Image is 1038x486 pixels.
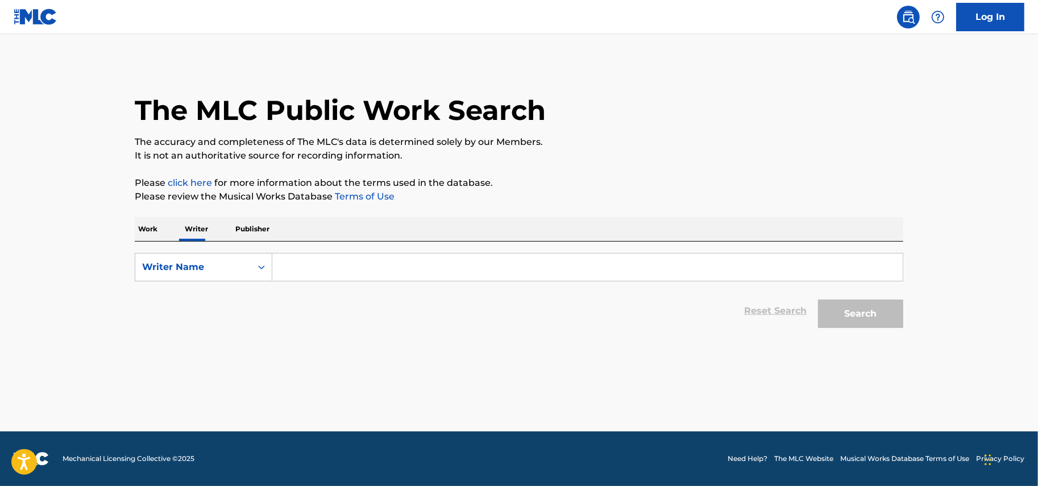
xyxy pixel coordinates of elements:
a: Terms of Use [333,191,395,202]
p: It is not an authoritative source for recording information. [135,149,903,163]
p: Writer [181,217,211,241]
p: Work [135,217,161,241]
p: Please for more information about the terms used in the database. [135,176,903,190]
p: Publisher [232,217,273,241]
div: Drag [985,443,991,477]
img: search [902,10,915,24]
a: The MLC Website [774,454,833,464]
h1: The MLC Public Work Search [135,93,546,127]
img: help [931,10,945,24]
a: Log In [956,3,1024,31]
p: The accuracy and completeness of The MLC's data is determined solely by our Members. [135,135,903,149]
p: Please review the Musical Works Database [135,190,903,203]
a: Musical Works Database Terms of Use [840,454,969,464]
form: Search Form [135,253,903,334]
a: Public Search [897,6,920,28]
div: Writer Name [142,260,244,274]
a: Privacy Policy [976,454,1024,464]
span: Mechanical Licensing Collective © 2025 [63,454,194,464]
iframe: Chat Widget [981,431,1038,486]
img: MLC Logo [14,9,57,25]
div: Help [927,6,949,28]
a: click here [168,177,212,188]
a: Need Help? [728,454,767,464]
img: logo [14,452,49,466]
